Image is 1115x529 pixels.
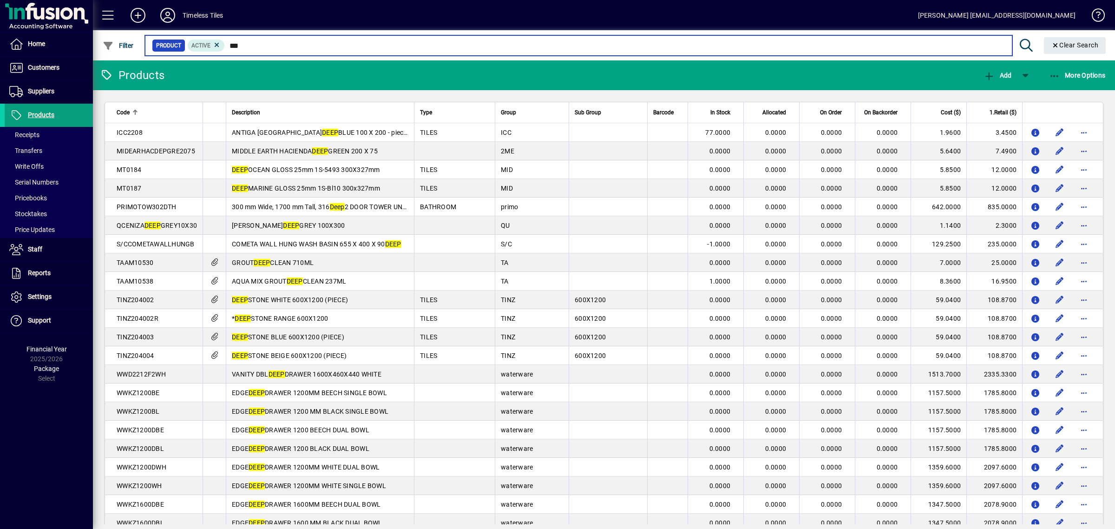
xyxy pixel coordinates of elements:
span: Product [156,41,181,50]
td: 1157.5000 [911,384,966,402]
em: DEEP [283,222,299,229]
span: EDGE DRAWER 1200 MM BLACK SINGLE BOWL [232,408,388,415]
button: More options [1076,218,1091,233]
span: Home [28,40,45,47]
button: More options [1076,125,1091,140]
span: Receipts [9,131,39,139]
td: 59.0400 [911,328,966,346]
span: S/CCOMETAWALLHUNGB [117,240,195,248]
a: Transfers [5,143,93,159]
span: BATHROOM [420,203,456,211]
div: Sub Group [575,107,642,118]
button: More options [1076,144,1091,159]
a: Settings [5,285,93,309]
span: 0.0000 [821,333,842,341]
span: Price Updates [9,226,55,233]
button: Edit [1052,125,1067,140]
span: OCEAN GLOSS 25mm 1S-5493 300X327mm [232,166,380,173]
span: 0.0000 [709,389,731,397]
div: Group [501,107,563,118]
span: 0.0000 [709,222,731,229]
span: In Stock [710,107,730,118]
span: 0.0000 [709,352,731,359]
em: DEEP [269,370,285,378]
a: Stocktakes [5,206,93,222]
span: STONE WHITE 600X1200 (PIECE) [232,296,348,304]
a: Serial Numbers [5,174,93,190]
span: 0.0000 [765,203,787,211]
span: 0.0000 [709,147,731,155]
button: More options [1076,367,1091,382]
button: More options [1076,255,1091,270]
span: Serial Numbers [9,179,59,186]
td: 108.8700 [966,346,1022,365]
span: On Order [820,107,842,118]
button: More options [1076,199,1091,214]
span: TINZ204002 [117,296,154,304]
span: 0.0000 [821,408,842,415]
button: Filter [100,37,136,54]
span: More Options [1049,72,1106,79]
span: VANITY DBL DRAWER 1600X460X440 WHITE [232,370,381,378]
span: 0.0000 [821,426,842,434]
em: DEEP [287,278,303,285]
em: Deep [330,203,345,211]
td: 8.3600 [911,272,966,291]
span: MT0184 [117,166,142,173]
span: Cost ($) [941,107,961,118]
td: 2335.3300 [966,365,1022,384]
span: AQUA MIX GROUT CLEAN 237ML [232,278,346,285]
button: More options [1076,404,1091,419]
span: 0.0000 [765,259,787,266]
span: 0.0000 [709,408,731,415]
span: 600X1200 [575,333,606,341]
td: 5.8500 [911,179,966,198]
span: 0.0000 [765,333,787,341]
span: Sub Group [575,107,601,118]
span: WWD2212F2WH [117,370,166,378]
div: Code [117,107,197,118]
a: Suppliers [5,80,93,103]
span: Allocated [762,107,786,118]
button: Edit [1052,144,1067,159]
td: 25.0000 [966,253,1022,272]
span: waterware [501,408,533,415]
span: TINZ [501,315,515,322]
span: Description [232,107,260,118]
button: Edit [1052,274,1067,289]
button: Add [981,67,1014,84]
span: 0.0000 [765,426,787,434]
span: 0.0000 [821,352,842,359]
button: More options [1076,311,1091,326]
em: DEEP [144,222,161,229]
td: 7.0000 [911,253,966,272]
span: 0.0000 [821,240,842,248]
div: Timeless Tiles [183,8,223,23]
button: More options [1076,423,1091,437]
span: Add [984,72,1011,79]
button: More options [1076,237,1091,251]
em: DEEP [322,129,338,136]
span: 0.0000 [765,296,787,304]
span: Suppliers [28,87,54,95]
span: Reports [28,269,51,277]
td: 12.0000 [966,160,1022,179]
em: DEEP [385,240,401,248]
span: 0.0000 [765,389,787,397]
span: waterware [501,426,533,434]
button: More Options [1047,67,1108,84]
span: WWKZ1200BE [117,389,160,397]
span: 0.0000 [877,259,898,266]
td: 235.0000 [966,235,1022,253]
button: Edit [1052,162,1067,177]
span: Group [501,107,516,118]
span: ICC2208 [117,129,143,136]
td: 1.9600 [911,123,966,142]
a: Staff [5,238,93,261]
span: PRIMOTOW302DTH [117,203,177,211]
em: DEEP [232,296,248,304]
td: 7.4900 [966,142,1022,160]
span: 0.0000 [877,370,898,378]
span: TINZ204003 [117,333,154,341]
span: -1.0000 [707,240,730,248]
